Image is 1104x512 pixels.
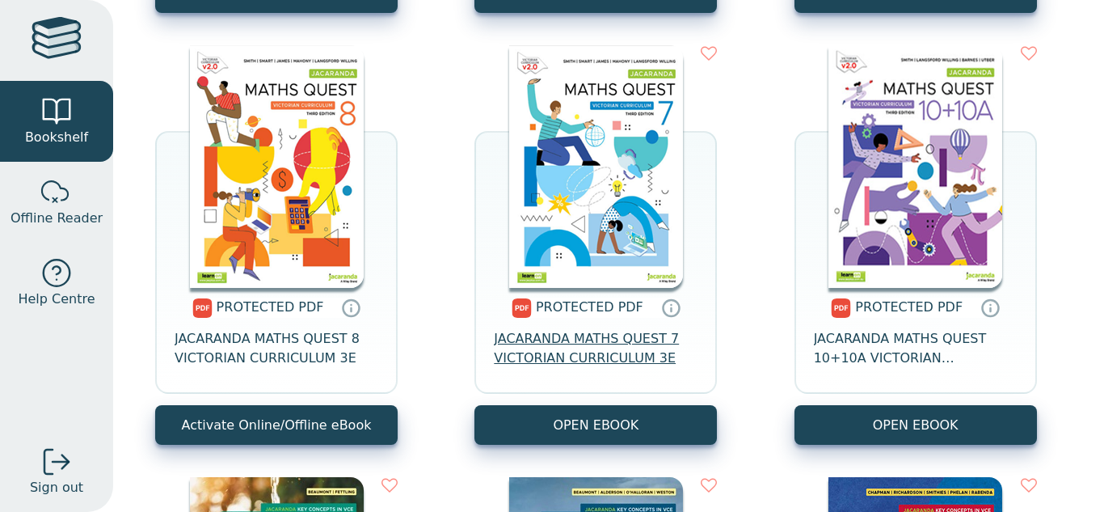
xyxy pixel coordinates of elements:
[512,298,532,318] img: pdf.svg
[494,329,697,368] span: JACARANDA MATHS QUEST 7 VICTORIAN CURRICULUM 3E
[155,405,398,445] button: Activate Online/Offline eBook
[217,299,324,315] span: PROTECTED PDF
[474,405,717,445] a: OPEN EBOOK
[661,298,681,317] a: Protected PDFs cannot be printed, copied or shared. They can be accessed online through Education...
[980,298,1000,317] a: Protected PDFs cannot be printed, copied or shared. They can be accessed online through Education...
[341,298,360,317] a: Protected PDFs cannot be printed, copied or shared. They can be accessed online through Education...
[536,299,643,315] span: PROTECTED PDF
[192,298,213,318] img: pdf.svg
[509,45,683,288] img: 13d33992-3644-4b09-98b2-9763823aaac4.png
[11,209,103,228] span: Offline Reader
[175,329,378,368] span: JACARANDA MATHS QUEST 8 VICTORIAN CURRICULUM 3E
[855,299,963,315] span: PROTECTED PDF
[794,405,1037,445] a: OPEN EBOOK
[831,298,851,318] img: pdf.svg
[30,478,83,497] span: Sign out
[18,290,95,309] span: Help Centre
[25,128,88,147] span: Bookshelf
[828,45,1002,288] img: e8f2959c-cdf2-47db-b417-8e24ebe861f4.png
[814,329,1018,368] span: JACARANDA MATHS QUEST 10+10A VICTORIAN CURRICULUM PRINT & LEARNON 3E
[190,45,364,288] img: 8d785318-ed67-46da-8c3e-fa495969716c.png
